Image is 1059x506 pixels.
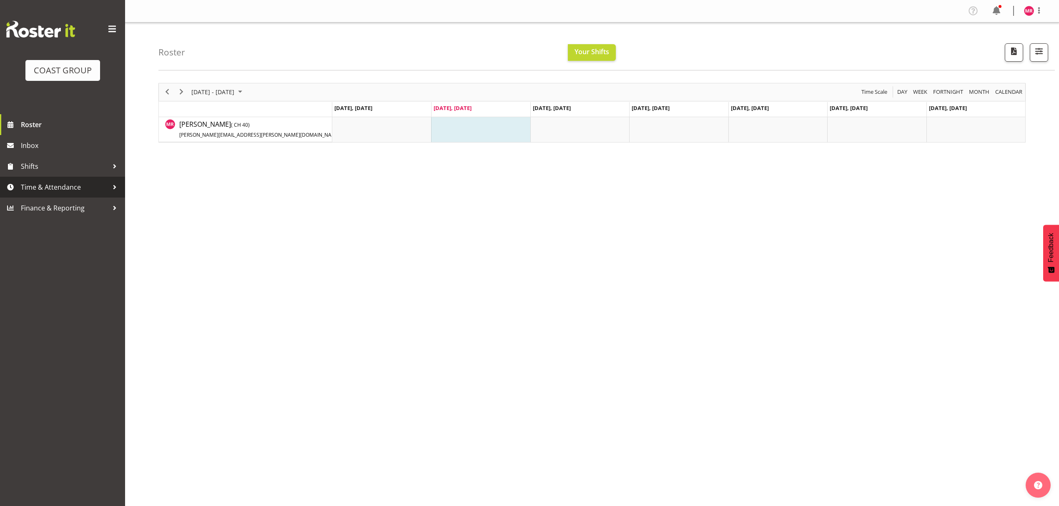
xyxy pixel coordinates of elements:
[1047,233,1055,262] span: Feedback
[932,87,965,97] button: Fortnight
[231,121,250,128] span: ( CH 40)
[533,104,571,112] span: [DATE], [DATE]
[912,87,928,97] span: Week
[159,117,332,142] td: Mathew Rolle resource
[1034,481,1042,489] img: help-xxl-2.png
[860,87,889,97] button: Time Scale
[21,118,121,131] span: Roster
[1043,225,1059,281] button: Feedback - Show survey
[968,87,991,97] button: Timeline Month
[332,117,1025,142] table: Timeline Week of August 26, 2025
[162,87,173,97] button: Previous
[191,87,235,97] span: [DATE] - [DATE]
[896,87,909,97] button: Timeline Day
[179,119,377,139] a: [PERSON_NAME](CH 40)[PERSON_NAME][EMAIL_ADDRESS][PERSON_NAME][DOMAIN_NAME]
[1024,6,1034,16] img: mathew-rolle10807.jpg
[632,104,670,112] span: [DATE], [DATE]
[1005,43,1023,62] button: Download a PDF of the roster according to the set date range.
[896,87,908,97] span: Day
[160,83,174,101] div: previous period
[21,139,121,152] span: Inbox
[21,202,108,214] span: Finance & Reporting
[179,131,341,138] span: [PERSON_NAME][EMAIL_ADDRESS][PERSON_NAME][DOMAIN_NAME]
[158,48,185,57] h4: Roster
[731,104,769,112] span: [DATE], [DATE]
[861,87,888,97] span: Time Scale
[932,87,964,97] span: Fortnight
[575,47,609,56] span: Your Shifts
[994,87,1024,97] button: Month
[21,181,108,193] span: Time & Attendance
[21,160,108,173] span: Shifts
[994,87,1023,97] span: calendar
[174,83,188,101] div: next period
[912,87,929,97] button: Timeline Week
[179,120,377,139] span: [PERSON_NAME]
[334,104,372,112] span: [DATE], [DATE]
[6,21,75,38] img: Rosterit website logo
[968,87,990,97] span: Month
[434,104,472,112] span: [DATE], [DATE]
[190,87,246,97] button: August 2025
[176,87,187,97] button: Next
[188,83,247,101] div: August 25 - 31, 2025
[1030,43,1048,62] button: Filter Shifts
[568,44,616,61] button: Your Shifts
[929,104,967,112] span: [DATE], [DATE]
[158,83,1026,143] div: Timeline Week of August 26, 2025
[830,104,868,112] span: [DATE], [DATE]
[34,64,92,77] div: COAST GROUP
